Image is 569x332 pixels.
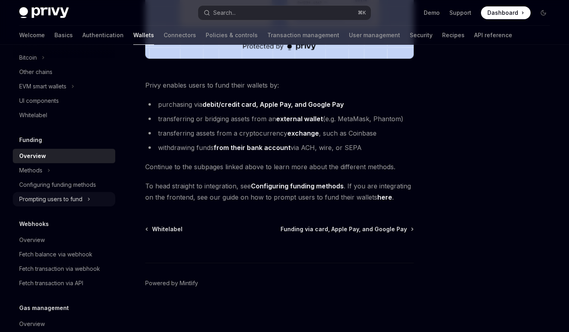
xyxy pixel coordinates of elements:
[145,161,414,172] span: Continue to the subpages linked above to learn more about the different methods.
[449,9,471,17] a: Support
[202,100,344,108] strong: debit/credit card, Apple Pay, and Google Pay
[349,26,400,45] a: User management
[13,94,115,108] a: UI components
[19,7,69,18] img: dark logo
[19,180,96,190] div: Configuring funding methods
[19,151,46,161] div: Overview
[358,10,366,16] span: ⌘ K
[19,96,59,106] div: UI components
[145,99,414,110] li: purchasing via
[19,135,42,145] h5: Funding
[164,26,196,45] a: Connectors
[145,113,414,124] li: transferring or bridging assets from an (e.g. MetaMask, Phantom)
[19,219,49,229] h5: Webhooks
[82,26,124,45] a: Authentication
[13,262,115,276] a: Fetch transaction via webhook
[474,26,512,45] a: API reference
[19,110,47,120] div: Whitelabel
[13,50,115,65] button: Toggle Bitcoin section
[13,192,115,206] button: Toggle Prompting users to fund section
[19,250,92,259] div: Fetch balance via webhook
[19,53,37,62] div: Bitcoin
[202,100,344,109] a: debit/credit card, Apple Pay, and Google Pay
[213,8,236,18] div: Search...
[145,279,198,287] a: Powered by Mintlify
[19,278,83,288] div: Fetch transaction via API
[19,26,45,45] a: Welcome
[267,26,339,45] a: Transaction management
[19,303,69,313] h5: Gas management
[280,225,407,233] span: Funding via card, Apple Pay, and Google Pay
[276,115,323,123] a: external wallet
[251,182,344,190] a: Configuring funding methods
[145,142,414,153] li: withdrawing funds via ACH, wire, or SEPA
[145,180,414,203] span: To head straight to integration, see . If you are integrating on the frontend, see our guide on h...
[146,225,182,233] a: Whitelabel
[537,6,550,19] button: Toggle dark mode
[377,193,392,202] a: here
[13,108,115,122] a: Whitelabel
[13,233,115,247] a: Overview
[287,129,319,137] strong: exchange
[13,178,115,192] a: Configuring funding methods
[19,319,45,329] div: Overview
[19,264,100,274] div: Fetch transaction via webhook
[206,26,258,45] a: Policies & controls
[19,235,45,245] div: Overview
[287,129,319,138] a: exchange
[152,225,182,233] span: Whitelabel
[280,225,413,233] a: Funding via card, Apple Pay, and Google Pay
[13,276,115,290] a: Fetch transaction via API
[145,128,414,139] li: transferring assets from a cryptocurrency , such as Coinbase
[19,194,82,204] div: Prompting users to fund
[19,82,66,91] div: EVM smart wallets
[410,26,433,45] a: Security
[214,144,291,152] a: from their bank account
[13,79,115,94] button: Toggle EVM smart wallets section
[145,80,414,91] span: Privy enables users to fund their wallets by:
[487,9,518,17] span: Dashboard
[13,247,115,262] a: Fetch balance via webhook
[481,6,531,19] a: Dashboard
[19,166,42,175] div: Methods
[13,317,115,331] a: Overview
[133,26,154,45] a: Wallets
[54,26,73,45] a: Basics
[442,26,465,45] a: Recipes
[13,163,115,178] button: Toggle Methods section
[424,9,440,17] a: Demo
[13,65,115,79] a: Other chains
[198,6,371,20] button: Open search
[19,67,52,77] div: Other chains
[13,149,115,163] a: Overview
